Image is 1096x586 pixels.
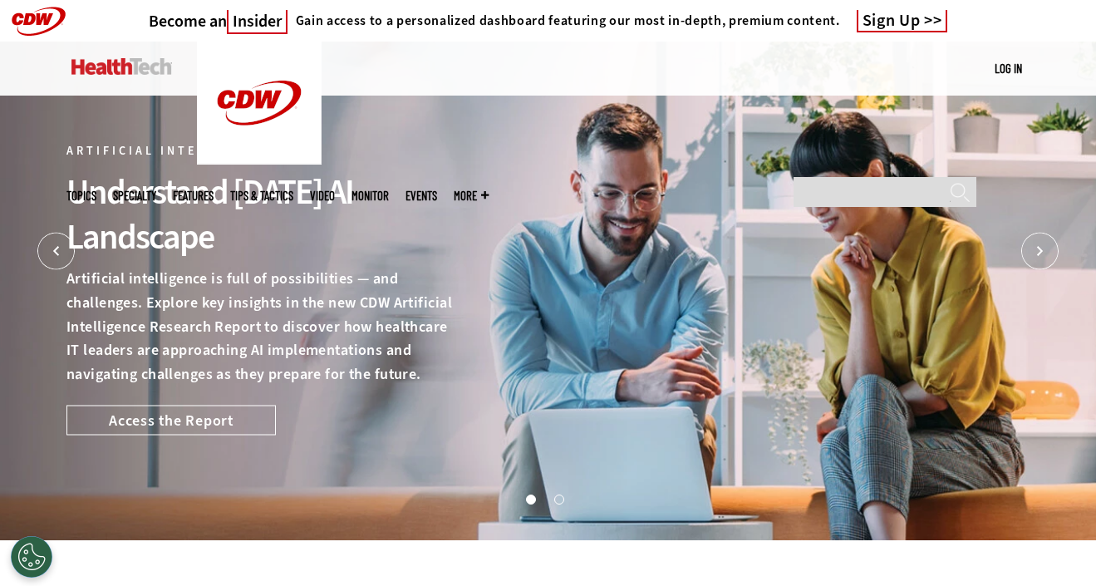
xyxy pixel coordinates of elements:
[310,190,335,202] a: Video
[11,536,52,578] button: Open Preferences
[351,190,389,202] a: MonITor
[173,190,214,202] a: Features
[995,61,1022,76] a: Log in
[113,190,156,202] span: Specialty
[288,12,840,29] a: Gain access to a personalized dashboard featuring our most in-depth, premium content.
[37,233,75,270] button: Prev
[995,60,1022,77] div: User menu
[66,405,276,435] a: Access the Report
[296,12,840,29] h4: Gain access to a personalized dashboard featuring our most in-depth, premium content.
[149,11,288,32] a: Become anInsider
[405,190,437,202] a: Events
[526,495,534,503] button: 1 of 2
[11,536,52,578] div: Cookies Settings
[857,10,948,32] a: Sign Up
[454,190,489,202] span: More
[230,190,293,202] a: Tips & Tactics
[66,190,96,202] span: Topics
[66,170,452,259] div: Understand [DATE] AI Landscape
[1021,233,1059,270] button: Next
[71,58,172,75] img: Home
[66,267,452,387] p: Artificial intelligence is full of possibilities — and challenges. Explore key insights in the ne...
[554,495,563,503] button: 2 of 2
[227,10,288,34] span: Insider
[197,42,322,165] img: Home
[149,11,288,32] h3: Become an
[197,151,322,169] a: CDW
